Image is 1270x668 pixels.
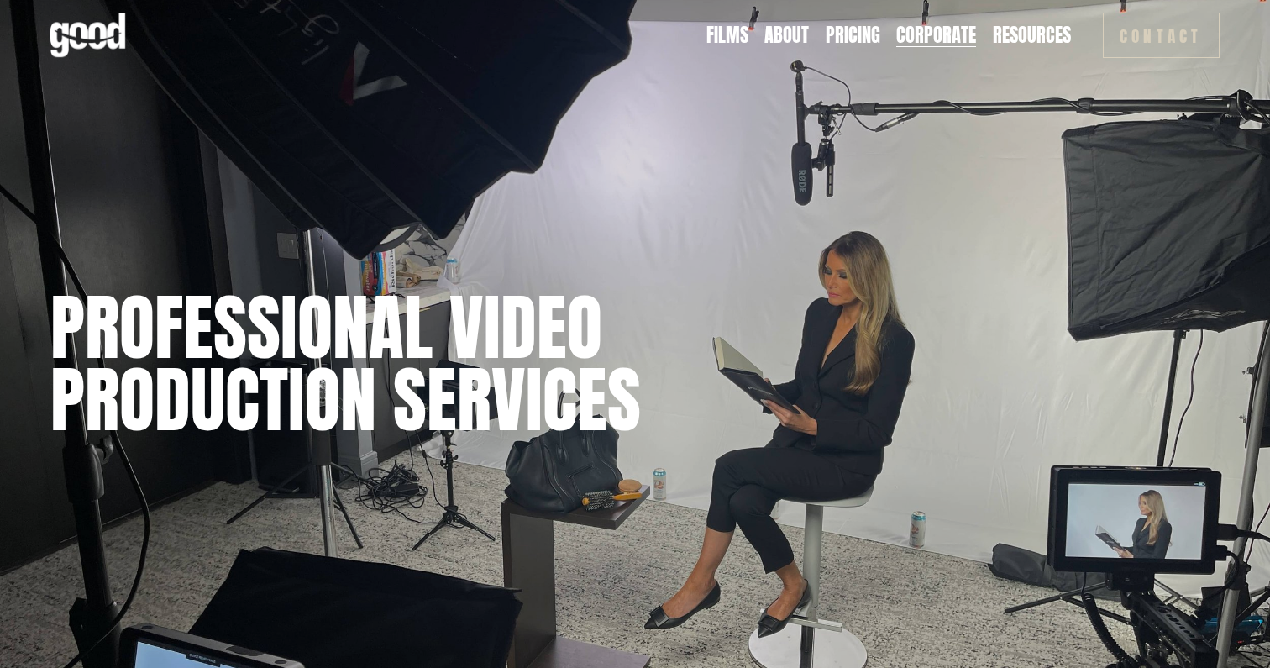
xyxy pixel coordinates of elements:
img: Good Feeling Films [50,13,125,57]
a: About [764,22,809,48]
span: Resources [993,24,1071,47]
a: Contact [1103,13,1220,58]
a: Films [706,22,748,48]
a: Pricing [826,22,880,48]
h1: Professional Video Production Services [50,292,827,435]
a: folder dropdown [993,22,1071,48]
a: Corporate [896,22,976,48]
